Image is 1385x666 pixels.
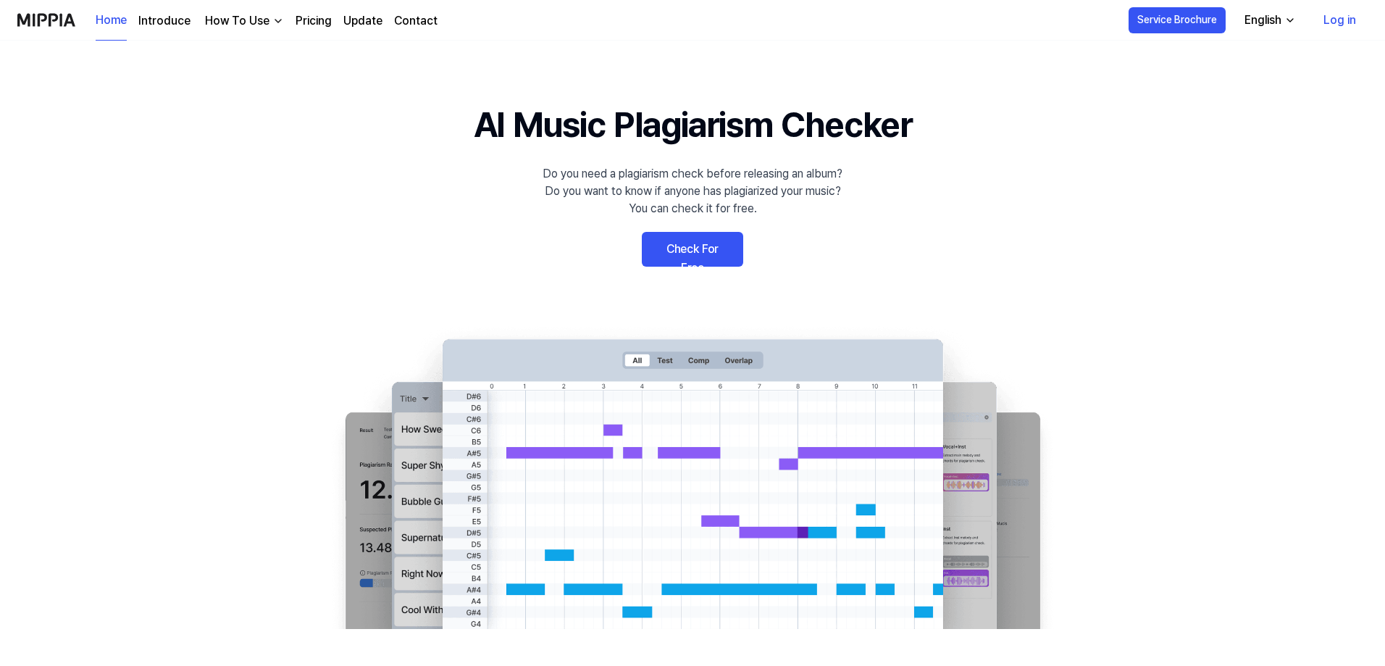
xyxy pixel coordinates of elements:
[642,232,743,267] a: Check For Free
[138,12,191,30] a: Introduce
[543,165,842,217] div: Do you need a plagiarism check before releasing an album? Do you want to know if anyone has plagi...
[316,325,1069,629] img: main Image
[474,99,912,151] h1: AI Music Plagiarism Checker
[202,12,284,30] button: How To Use
[1233,6,1305,35] button: English
[343,12,382,30] a: Update
[296,12,332,30] a: Pricing
[1129,7,1226,33] button: Service Brochure
[272,15,284,27] img: down
[394,12,438,30] a: Contact
[1242,12,1284,29] div: English
[96,1,127,41] a: Home
[202,12,272,30] div: How To Use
